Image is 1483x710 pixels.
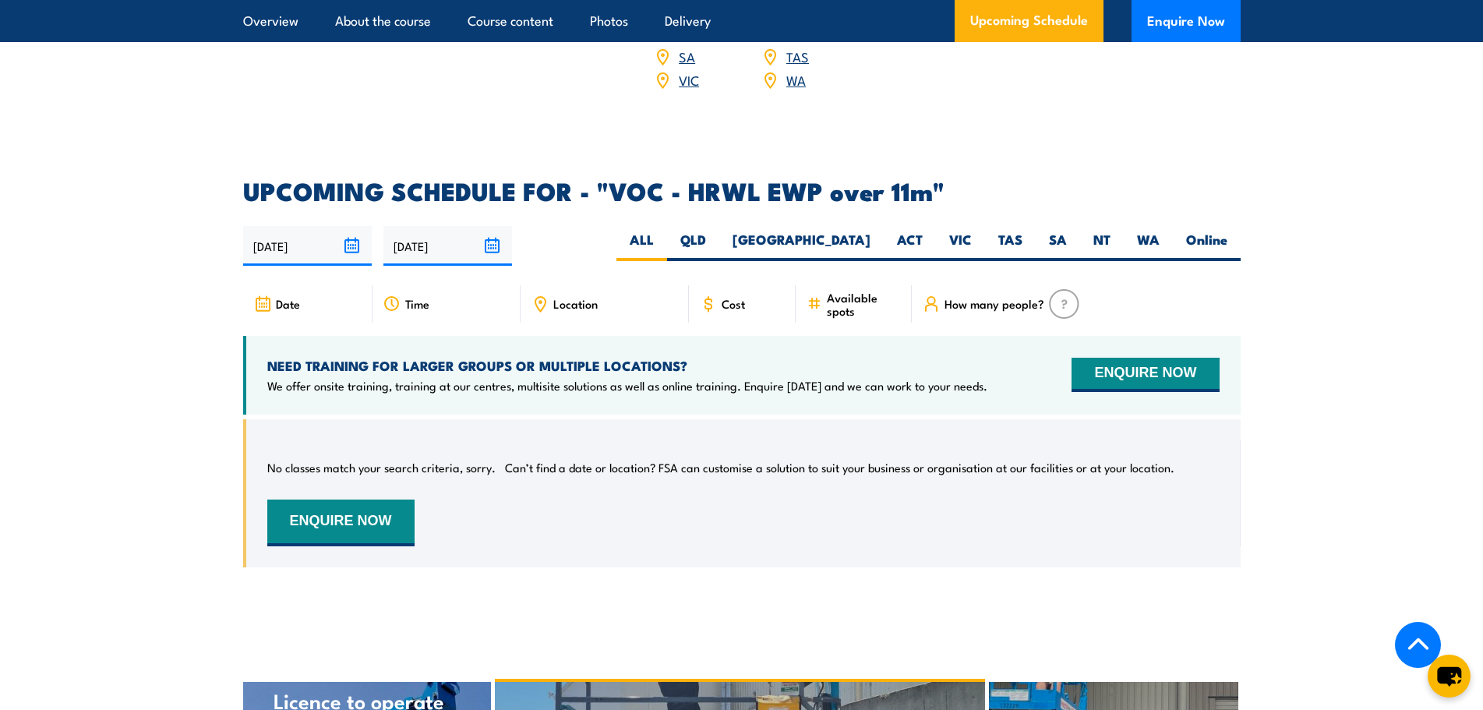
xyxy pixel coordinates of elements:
[827,291,901,317] span: Available spots
[679,70,699,89] a: VIC
[1036,231,1080,261] label: SA
[667,231,719,261] label: QLD
[786,47,809,65] a: TAS
[884,231,936,261] label: ACT
[267,378,987,394] p: We offer onsite training, training at our centres, multisite solutions as well as online training...
[1173,231,1241,261] label: Online
[1124,231,1173,261] label: WA
[243,226,372,266] input: From date
[505,460,1174,475] p: Can’t find a date or location? FSA can customise a solution to suit your business or organisation...
[383,226,512,266] input: To date
[945,297,1044,310] span: How many people?
[1080,231,1124,261] label: NT
[405,297,429,310] span: Time
[936,231,985,261] label: VIC
[267,357,987,374] h4: NEED TRAINING FOR LARGER GROUPS OR MULTIPLE LOCATIONS?
[719,231,884,261] label: [GEOGRAPHIC_DATA]
[243,179,1241,201] h2: UPCOMING SCHEDULE FOR - "VOC - HRWL EWP over 11m"
[267,460,496,475] p: No classes match your search criteria, sorry.
[1072,358,1219,392] button: ENQUIRE NOW
[267,500,415,546] button: ENQUIRE NOW
[985,231,1036,261] label: TAS
[786,70,806,89] a: WA
[616,231,667,261] label: ALL
[553,297,598,310] span: Location
[722,297,745,310] span: Cost
[679,47,695,65] a: SA
[276,297,300,310] span: Date
[1428,655,1471,698] button: chat-button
